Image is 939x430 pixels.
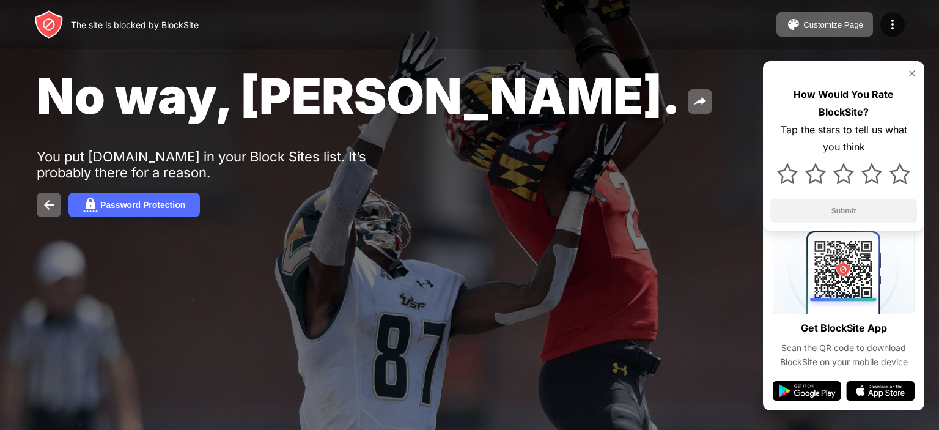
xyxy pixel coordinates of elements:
div: Scan the QR code to download BlockSite on your mobile device [773,341,915,369]
button: Submit [770,199,917,223]
img: star.svg [777,163,798,184]
div: How Would You Rate BlockSite? [770,86,917,121]
img: share.svg [693,94,707,109]
img: google-play.svg [773,381,841,401]
div: Get BlockSite App [801,319,887,337]
img: app-store.svg [846,381,915,401]
img: rate-us-close.svg [907,69,917,78]
img: header-logo.svg [34,10,64,39]
button: Customize Page [776,12,873,37]
div: Password Protection [100,200,185,210]
div: You put [DOMAIN_NAME] in your Block Sites list. It’s probably there for a reason. [37,149,414,180]
img: star.svg [833,163,854,184]
div: The site is blocked by BlockSite [71,20,199,30]
span: No way, [PERSON_NAME]. [37,66,680,125]
img: back.svg [42,198,56,212]
img: star.svg [889,163,910,184]
img: star.svg [805,163,826,184]
div: Customize Page [803,20,863,29]
img: pallet.svg [786,17,801,32]
div: Tap the stars to tell us what you think [770,121,917,157]
img: star.svg [861,163,882,184]
button: Password Protection [68,193,200,217]
img: menu-icon.svg [885,17,900,32]
img: password.svg [83,198,98,212]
